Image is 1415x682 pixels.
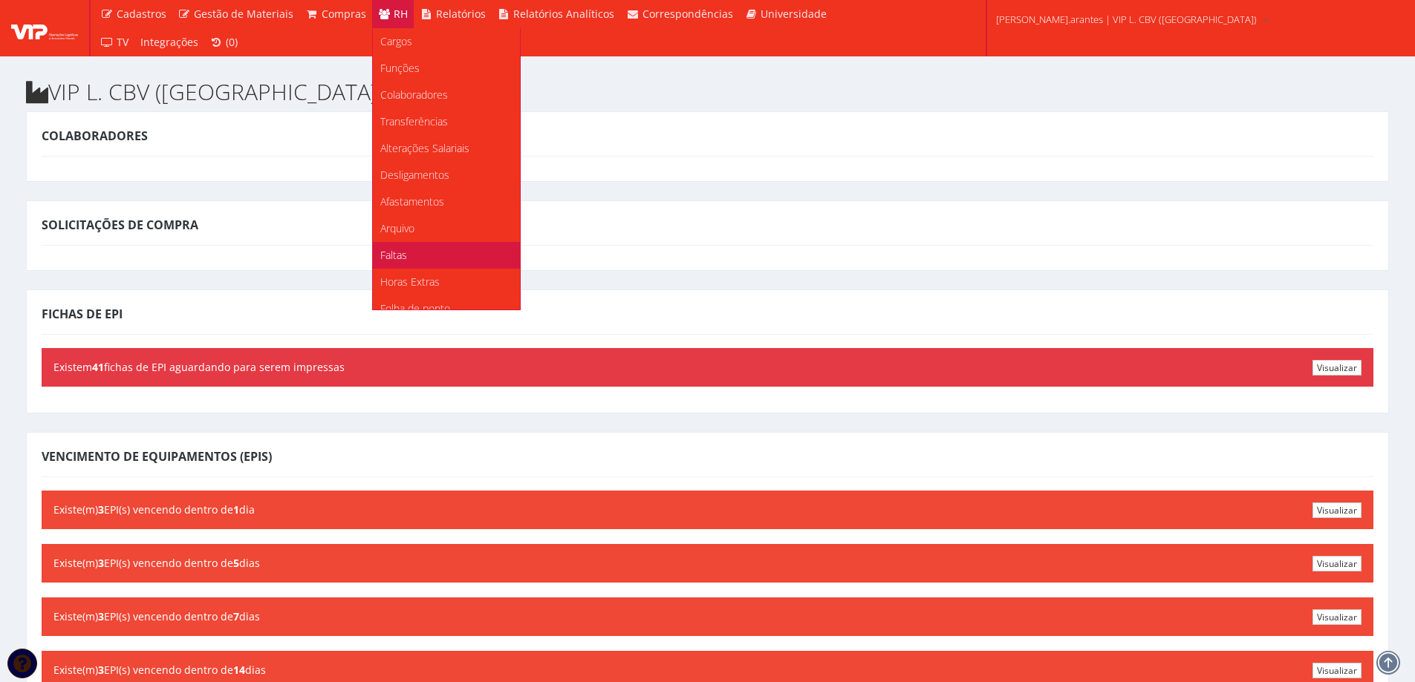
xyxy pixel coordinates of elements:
a: Alterações Salariais [373,135,520,162]
span: Universidade [761,7,827,21]
a: Afastamentos [373,188,520,215]
span: Arquivo [380,221,414,235]
span: Colaboradores [42,128,148,144]
a: Visualizar [1312,663,1362,678]
a: Colaboradores [373,82,520,108]
a: Funções [373,55,520,82]
span: Gestão de Materiais [194,7,293,21]
b: 3 [98,502,104,517]
span: Horas Extras [380,275,440,289]
a: Faltas [373,242,520,269]
a: (0) [204,28,244,56]
b: 7 [233,609,239,623]
b: 3 [98,556,104,570]
b: 3 [98,609,104,623]
span: Afastamentos [380,194,444,209]
b: 41 [92,360,104,374]
span: Funções [380,61,420,75]
a: Desligamentos [373,162,520,188]
b: 1 [233,502,239,517]
span: Fichas de EPI [42,306,123,322]
span: Transferências [380,114,448,128]
div: Existe(m) EPI(s) vencendo dentro de dias [42,597,1373,636]
a: TV [94,28,134,56]
b: 14 [233,663,245,677]
span: Solicitações de Compra [42,217,198,233]
span: Desligamentos [380,168,449,182]
span: Relatórios Analíticos [513,7,614,21]
span: (0) [226,35,238,49]
div: Existem fichas de EPI aguardando para serem impressas [42,348,1373,387]
a: Visualizar [1312,502,1362,518]
a: Integrações [134,28,204,56]
a: Transferências [373,108,520,135]
b: 5 [233,556,239,570]
a: Cargos [373,28,520,55]
span: Correspondências [643,7,733,21]
img: logo [11,17,78,39]
div: Existe(m) EPI(s) vencendo dentro de dia [42,491,1373,529]
span: Vencimento de Equipamentos (EPIs) [42,448,272,465]
span: RH [394,7,408,21]
span: Faltas [380,248,407,262]
a: Visualizar [1312,360,1362,376]
a: Folha de ponto [373,295,520,322]
b: 3 [98,663,104,677]
span: Integrações [140,35,198,49]
span: Colaboradores [380,88,448,102]
span: Folha de ponto [380,301,450,315]
h2: VIP L. CBV ([GEOGRAPHIC_DATA]) [26,79,1389,104]
span: Cadastros [117,7,166,21]
span: Relatórios [436,7,486,21]
a: Visualizar [1312,609,1362,625]
span: Alterações Salariais [380,141,469,155]
a: Visualizar [1312,556,1362,571]
span: Cargos [380,34,412,48]
span: Compras [322,7,366,21]
a: Horas Extras [373,269,520,295]
a: Arquivo [373,215,520,242]
div: Existe(m) EPI(s) vencendo dentro de dias [42,544,1373,583]
span: [PERSON_NAME].arantes | VIP L. CBV ([GEOGRAPHIC_DATA]) [996,12,1257,27]
span: TV [117,35,129,49]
